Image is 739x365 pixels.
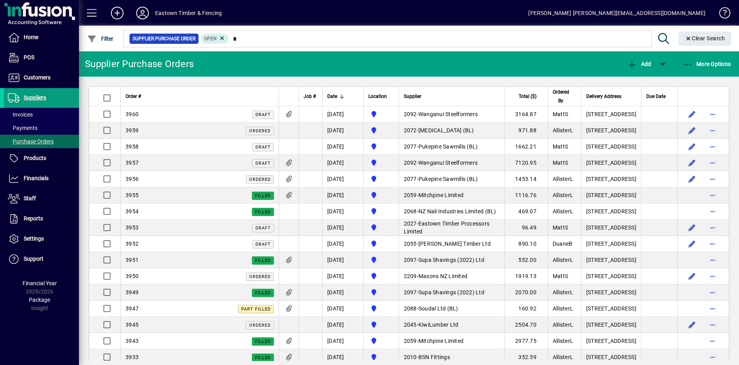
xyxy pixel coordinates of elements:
[404,257,417,263] span: 2097
[505,252,548,268] td: 552.00
[581,187,641,203] td: [STREET_ADDRESS]
[249,323,271,328] span: Ordered
[4,209,79,229] a: Reports
[418,354,450,360] span: BSN Fittings
[126,111,139,117] span: 3960
[686,318,698,331] button: Edit
[581,284,641,301] td: [STREET_ADDRESS]
[24,94,46,101] span: Suppliers
[368,352,394,362] span: Holyoake St
[646,92,673,101] div: Due Date
[553,273,568,279] span: MattS
[368,174,394,184] span: Holyoake St
[553,192,573,198] span: AllisterL
[322,236,363,252] td: [DATE]
[505,333,548,349] td: 2977.75
[126,160,139,166] span: 3957
[126,192,139,198] span: 3955
[368,304,394,313] span: Holyoake St
[686,237,698,250] button: Edit
[399,155,505,171] td: -
[553,111,568,117] span: MattS
[404,220,417,227] span: 2027
[133,35,195,43] span: Supplier Purchase Order
[706,156,719,169] button: More options
[581,155,641,171] td: [STREET_ADDRESS]
[553,241,573,247] span: DuaneB
[706,254,719,266] button: More options
[404,176,417,182] span: 2077
[8,111,33,118] span: Invoices
[249,177,271,182] span: Ordered
[322,203,363,220] td: [DATE]
[8,125,38,131] span: Payments
[706,286,719,299] button: More options
[646,92,666,101] span: Due Date
[686,221,698,234] button: Edit
[368,336,394,346] span: Holyoake St
[368,207,394,216] span: Holyoake St
[399,203,505,220] td: -
[625,57,653,71] button: Add
[368,288,394,297] span: Holyoake St
[87,36,114,42] span: Filter
[24,195,36,201] span: Staff
[368,239,394,248] span: Holyoake St
[505,155,548,171] td: 7120.95
[4,121,79,135] a: Payments
[322,317,363,333] td: [DATE]
[368,271,394,281] span: Holyoake St
[581,317,641,333] td: [STREET_ADDRESS]
[4,169,79,188] a: Financials
[418,176,478,182] span: Pukepine Sawmills (BL)
[505,301,548,317] td: 160.92
[581,236,641,252] td: [STREET_ADDRESS]
[23,280,57,286] span: Financial Year
[404,111,417,117] span: 2092
[553,127,573,134] span: AllisterL
[686,108,698,120] button: Edit
[418,111,478,117] span: Wanganui Steelformers
[686,124,698,137] button: Edit
[404,273,417,279] span: 2209
[581,220,641,236] td: [STREET_ADDRESS]
[24,74,51,81] span: Customers
[322,220,363,236] td: [DATE]
[681,57,733,71] button: More Options
[686,173,698,185] button: Edit
[24,215,43,222] span: Reports
[627,61,651,67] span: Add
[581,252,641,268] td: [STREET_ADDRESS]
[505,203,548,220] td: 469.07
[4,68,79,88] a: Customers
[126,322,139,328] span: 3945
[505,187,548,203] td: 1116.76
[418,192,463,198] span: Mitchpine Limited
[706,270,719,282] button: More options
[322,284,363,301] td: [DATE]
[322,139,363,155] td: [DATE]
[105,6,130,20] button: Add
[126,92,141,101] span: Order #
[24,256,43,262] span: Support
[368,92,387,101] span: Location
[85,58,194,70] div: Supplier Purchase Orders
[404,305,417,312] span: 2088
[553,143,568,150] span: MattS
[322,252,363,268] td: [DATE]
[553,176,573,182] span: AllisterL
[249,128,271,134] span: Ordered
[418,127,474,134] span: [MEDICAL_DATA] (BL)
[126,338,139,344] span: 3943
[255,209,271,214] span: Filled
[4,189,79,209] a: Staff
[24,155,46,161] span: Products
[418,241,491,247] span: [PERSON_NAME] Timber Ltd
[399,171,505,187] td: -
[404,192,417,198] span: 2059
[255,161,271,166] span: Draft
[126,92,274,101] div: Order #
[706,173,719,185] button: More options
[399,106,505,122] td: -
[241,307,271,312] span: Part Filled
